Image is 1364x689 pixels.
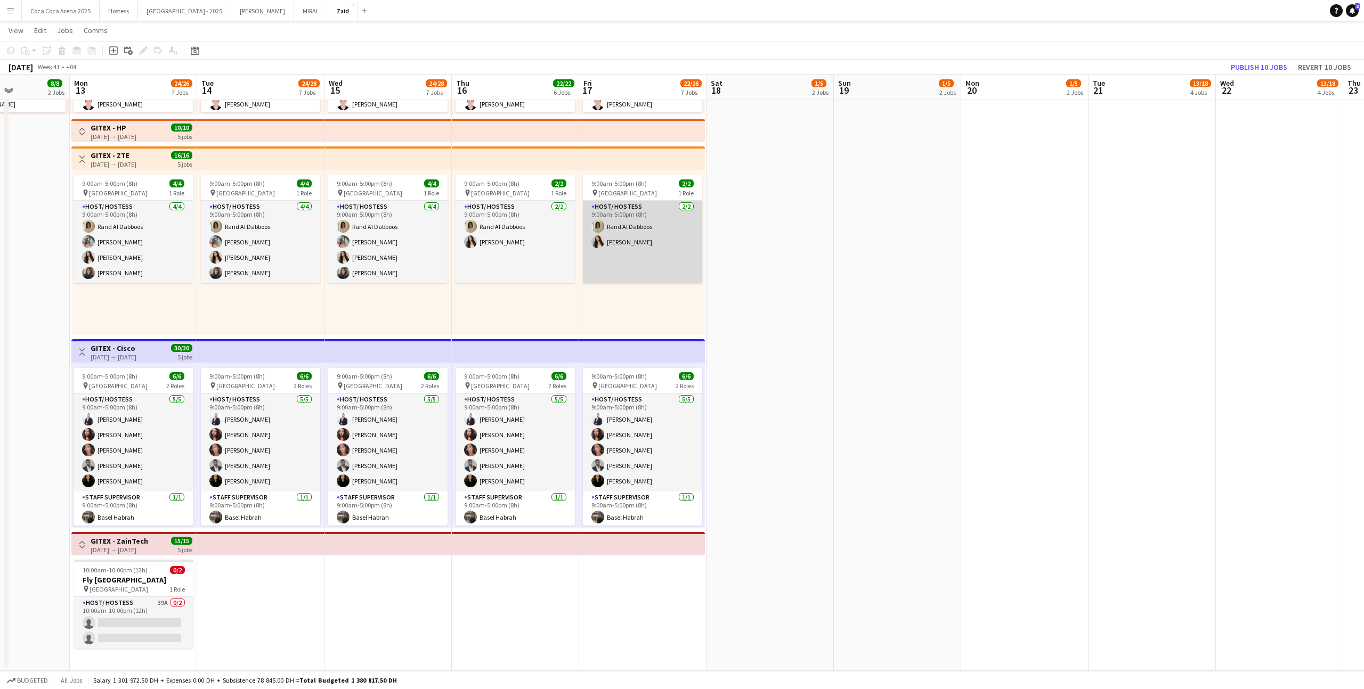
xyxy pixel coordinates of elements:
[711,78,722,88] span: Sat
[1190,88,1211,96] div: 4 Jobs
[74,175,193,283] app-job-card: 9:00am-5:00pm (8h)4/4 [GEOGRAPHIC_DATA]1 RoleHost/ Hostess4/49:00am-5:00pm (8h)Rand Al Dabboos[PE...
[91,151,136,160] h3: GITEX - ZTE
[169,585,185,593] span: 1 Role
[17,677,48,684] span: Budgeted
[456,368,575,526] div: 9:00am-5:00pm (8h)6/6 [GEOGRAPHIC_DATA]2 RolesHost/ Hostess5/59:00am-5:00pm (8h)[PERSON_NAME][PER...
[48,88,64,96] div: 2 Jobs
[344,189,402,197] span: [GEOGRAPHIC_DATA]
[138,1,231,21] button: [GEOGRAPHIC_DATA] - 2025
[583,491,702,528] app-card-role: Staff Supervisor1/19:00am-5:00pm (8h)Basel Habrah
[678,189,694,197] span: 1 Role
[74,597,193,649] app-card-role: Host/ Hostess39A0/210:00am-10:00pm (12h)
[47,79,62,87] span: 8/8
[177,132,192,141] div: 5 jobs
[171,537,192,545] span: 15/15
[72,84,88,96] span: 13
[201,78,214,88] span: Tue
[74,78,88,88] span: Mon
[9,26,23,35] span: View
[679,372,694,380] span: 6/6
[456,175,575,283] app-job-card: 9:00am-5:00pm (8h)2/2 [GEOGRAPHIC_DATA]1 RoleHost/ Hostess2/29:00am-5:00pm (8h)Rand Al Dabboos[PE...
[91,536,148,546] h3: GITEX - ZainTech
[583,201,702,283] app-card-role: Host/ Hostess2/29:00am-5:00pm (8h)Rand Al Dabboos[PERSON_NAME]
[74,491,193,528] app-card-role: Staff Supervisor1/19:00am-5:00pm (8h)Basel Habrah
[1346,4,1359,17] a: 2
[1219,84,1234,96] span: 22
[464,372,519,380] span: 9:00am-5:00pm (8h)
[294,382,312,390] span: 2 Roles
[939,79,954,87] span: 1/5
[328,175,448,283] app-job-card: 9:00am-5:00pm (8h)4/4 [GEOGRAPHIC_DATA]1 RoleHost/ Hostess4/49:00am-5:00pm (8h)Rand Al Dabboos[PE...
[328,1,358,21] button: Zaid
[1346,84,1361,96] span: 23
[171,79,192,87] span: 24/26
[297,179,312,187] span: 4/4
[169,189,184,197] span: 1 Role
[337,179,392,187] span: 9:00am-5:00pm (8h)
[83,566,148,574] span: 10:00am-10:00pm (12h)
[299,676,397,684] span: Total Budgeted 1 380 817.50 DH
[177,159,192,168] div: 5 jobs
[91,160,136,168] div: [DATE] → [DATE]
[216,382,275,390] span: [GEOGRAPHIC_DATA]
[681,88,701,96] div: 7 Jobs
[231,1,294,21] button: [PERSON_NAME]
[171,124,192,132] span: 10/10
[298,79,320,87] span: 24/28
[680,79,702,87] span: 22/26
[551,372,566,380] span: 6/6
[328,491,448,528] app-card-role: Staff Supervisor1/19:00am-5:00pm (8h)Basel Habrah
[209,179,265,187] span: 9:00am-5:00pm (8h)
[551,179,566,187] span: 2/2
[583,175,702,283] app-job-card: 9:00am-5:00pm (8h)2/2 [GEOGRAPHIC_DATA]1 RoleHost/ Hostess2/29:00am-5:00pm (8h)Rand Al Dabboos[PE...
[201,491,320,528] app-card-role: Staff Supervisor1/19:00am-5:00pm (8h)Basel Habrah
[838,78,851,88] span: Sun
[294,1,328,21] button: MIRAL
[1294,60,1355,74] button: Revert 10 jobs
[811,79,826,87] span: 1/5
[74,368,193,526] app-job-card: 9:00am-5:00pm (8h)6/6 [GEOGRAPHIC_DATA]2 RolesHost/ Hostess5/59:00am-5:00pm (8h)[PERSON_NAME][PER...
[583,393,702,491] app-card-role: Host/ Hostess5/59:00am-5:00pm (8h)[PERSON_NAME][PERSON_NAME][PERSON_NAME][PERSON_NAME][PERSON_NAME]
[91,353,136,361] div: [DATE] → [DATE]
[1067,88,1083,96] div: 2 Jobs
[965,78,979,88] span: Mon
[177,352,192,361] div: 5 jobs
[582,84,592,96] span: 17
[89,189,148,197] span: [GEOGRAPHIC_DATA]
[709,84,722,96] span: 18
[456,393,575,491] app-card-role: Host/ Hostess5/59:00am-5:00pm (8h)[PERSON_NAME][PERSON_NAME][PERSON_NAME][PERSON_NAME][PERSON_NAME]
[591,372,647,380] span: 9:00am-5:00pm (8h)
[548,382,566,390] span: 2 Roles
[679,179,694,187] span: 2/2
[329,78,343,88] span: Wed
[209,372,265,380] span: 9:00am-5:00pm (8h)
[57,26,73,35] span: Jobs
[172,88,192,96] div: 7 Jobs
[456,78,469,88] span: Thu
[299,88,319,96] div: 7 Jobs
[74,575,193,585] h3: Fly [GEOGRAPHIC_DATA]
[426,79,447,87] span: 24/28
[34,26,46,35] span: Edit
[91,123,136,133] h3: GITEX - HP
[551,189,566,197] span: 1 Role
[424,189,439,197] span: 1 Role
[939,88,956,96] div: 2 Jobs
[84,26,108,35] span: Comms
[964,84,979,96] span: 20
[82,372,137,380] span: 9:00am-5:00pm (8h)
[201,175,320,283] app-job-card: 9:00am-5:00pm (8h)4/4 [GEOGRAPHIC_DATA]1 RoleHost/ Hostess4/49:00am-5:00pm (8h)Rand Al Dabboos[PE...
[344,382,402,390] span: [GEOGRAPHIC_DATA]
[1220,78,1234,88] span: Wed
[554,88,574,96] div: 6 Jobs
[216,189,275,197] span: [GEOGRAPHIC_DATA]
[201,368,320,526] app-job-card: 9:00am-5:00pm (8h)6/6 [GEOGRAPHIC_DATA]2 RolesHost/ Hostess5/59:00am-5:00pm (8h)[PERSON_NAME][PER...
[1227,60,1292,74] button: Publish 10 jobs
[583,368,702,526] app-job-card: 9:00am-5:00pm (8h)6/6 [GEOGRAPHIC_DATA]2 RolesHost/ Hostess5/59:00am-5:00pm (8h)[PERSON_NAME][PER...
[328,201,448,283] app-card-role: Host/ Hostess4/49:00am-5:00pm (8h)Rand Al Dabboos[PERSON_NAME][PERSON_NAME][PERSON_NAME]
